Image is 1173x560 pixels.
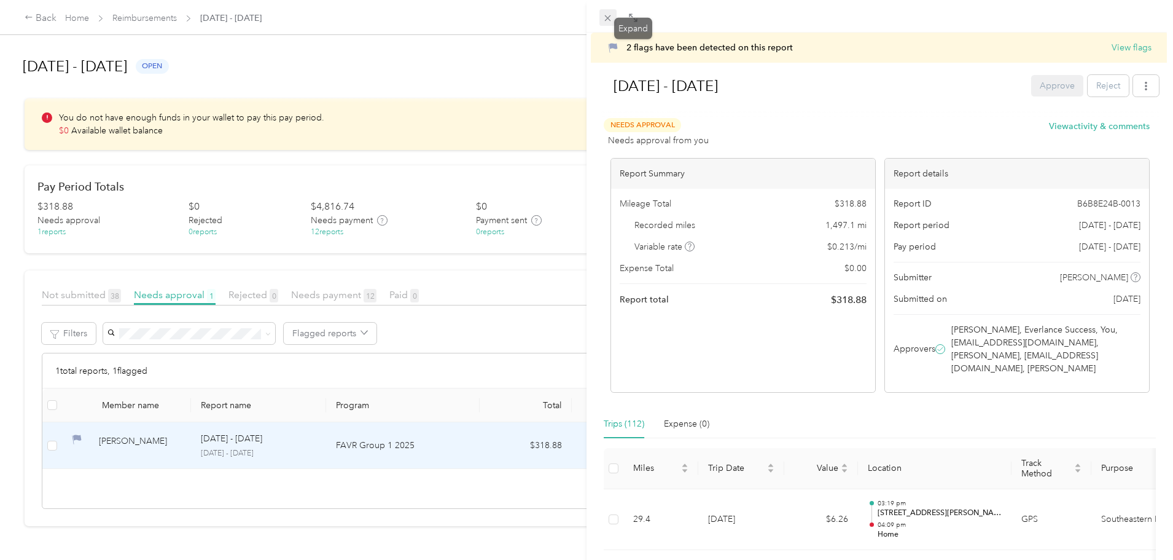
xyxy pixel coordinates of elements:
[894,197,932,210] span: Report ID
[708,463,765,473] span: Trip Date
[681,462,688,469] span: caret-up
[885,159,1149,189] div: Report details
[1104,491,1173,560] iframe: Everlance-gr Chat Button Frame
[844,262,867,275] span: $ 0.00
[858,448,1011,489] th: Location
[878,499,1002,508] p: 03:19 pm
[767,467,774,475] span: caret-down
[878,521,1002,529] p: 04:09 pm
[1011,489,1091,551] td: GPS
[626,42,793,53] span: 2 flags have been detected on this report
[827,240,867,253] span: $ 0.213 / mi
[1077,197,1140,210] span: B6B8E24B-0013
[1079,240,1140,253] span: [DATE] - [DATE]
[620,262,674,275] span: Expense Total
[1113,293,1140,306] span: [DATE]
[784,489,858,551] td: $6.26
[1074,462,1081,469] span: caret-up
[604,118,681,132] span: Needs Approval
[794,463,838,473] span: Value
[835,197,867,210] span: $ 318.88
[611,159,875,189] div: Report Summary
[831,293,867,307] span: $ 318.88
[698,448,784,489] th: Trip Date
[894,271,932,284] span: Submitter
[634,219,695,232] span: Recorded miles
[634,240,695,253] span: Variable rate
[614,18,652,39] div: Expand
[1060,271,1128,284] span: [PERSON_NAME]
[620,197,671,210] span: Mileage Total
[623,489,698,551] td: 29.4
[1074,467,1081,475] span: caret-down
[1049,120,1150,133] button: Viewactivity & comments
[894,240,936,253] span: Pay period
[608,134,709,147] span: Needs approval from you
[601,71,1023,101] h1: Aug 1 - 31, 2025
[894,219,949,232] span: Report period
[623,448,698,489] th: Miles
[878,508,1002,519] p: [STREET_ADDRESS][PERSON_NAME]
[1011,448,1091,489] th: Track Method
[784,448,858,489] th: Value
[894,293,947,306] span: Submitted on
[767,462,774,469] span: caret-up
[698,489,784,551] td: [DATE]
[620,293,669,306] span: Report total
[841,467,848,475] span: caret-down
[894,342,935,355] span: Approvers
[1079,219,1140,232] span: [DATE] - [DATE]
[1101,463,1164,473] span: Purpose
[633,463,679,473] span: Miles
[664,417,709,431] div: Expense (0)
[681,467,688,475] span: caret-down
[841,462,848,469] span: caret-up
[1112,41,1152,54] button: View flags
[951,323,1138,375] span: [PERSON_NAME], Everlance Success, You, [EMAIL_ADDRESS][DOMAIN_NAME], [PERSON_NAME], [EMAIL_ADDRES...
[878,529,1002,540] p: Home
[604,417,644,431] div: Trips (112)
[1021,458,1072,479] span: Track Method
[825,219,867,232] span: 1,497.1 mi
